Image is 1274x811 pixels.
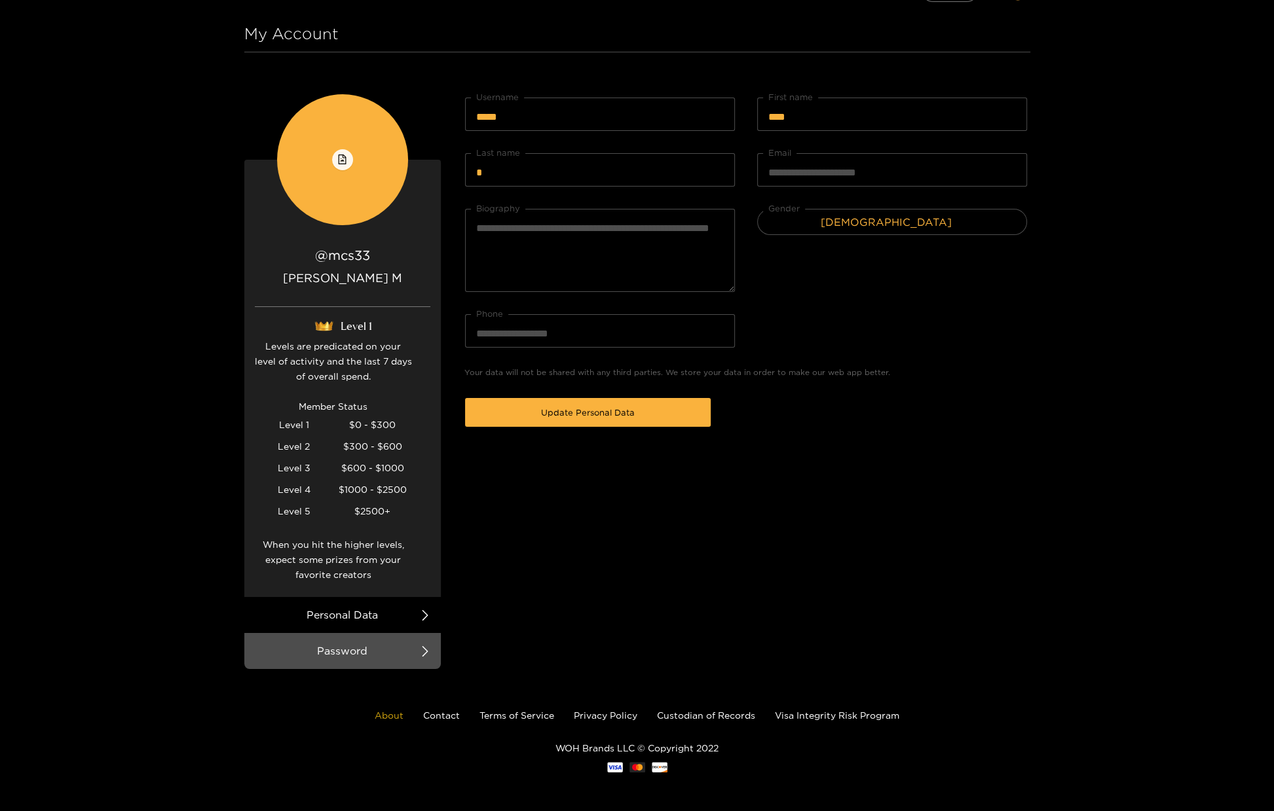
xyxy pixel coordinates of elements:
div: Level 2 [255,435,333,457]
a: About [375,710,403,720]
label: Biography [476,202,520,215]
a: Visa Integrity Risk Program [775,710,899,720]
input: Last name [465,153,735,187]
a: Custodian of Records [657,710,755,720]
a: Privacy Policy [574,710,637,720]
div: $2500+ [333,500,412,522]
div: $600 - $1000 [333,457,412,478]
h2: @ mcs33 [255,246,430,264]
img: crown1.webp [312,319,335,333]
label: Username [476,90,519,103]
input: Username [465,98,735,131]
div: Level 5 [255,500,333,522]
div: Levels are predicated on your level of activity and the last 7 days of overall spend. Member Stat... [255,338,412,597]
label: Last name [476,146,520,159]
a: Contact [423,710,460,720]
li: Password [244,633,441,669]
div: $0 - $300 [333,414,412,435]
button: Update Personal Data [465,398,711,427]
label: Email [768,146,791,159]
input: First name [757,98,1027,131]
span: Male [758,212,1026,232]
textarea: Biography [465,209,735,292]
div: Level 3 [255,457,333,478]
div: Level 4 [255,478,333,500]
span: Level 1 [341,319,372,333]
button: file-image [332,149,353,170]
div: $300 - $600 [333,435,412,457]
p: [PERSON_NAME] M [255,270,430,307]
p: Your data will not be shared with any third parties. We store your data in order to make our web ... [464,367,1028,379]
div: $1000 - $2500 [333,478,412,500]
input: Phone [465,314,735,348]
span: file-image [337,154,347,166]
label: Phone [476,307,503,320]
label: First name [768,90,813,103]
div: Level 1 [255,414,333,435]
label: Gender [768,202,800,215]
li: Personal Data [244,597,441,633]
a: Terms of Service [479,710,554,720]
h1: My Account [244,16,1030,52]
span: Update Personal Data [541,406,635,419]
input: Email [757,153,1027,187]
